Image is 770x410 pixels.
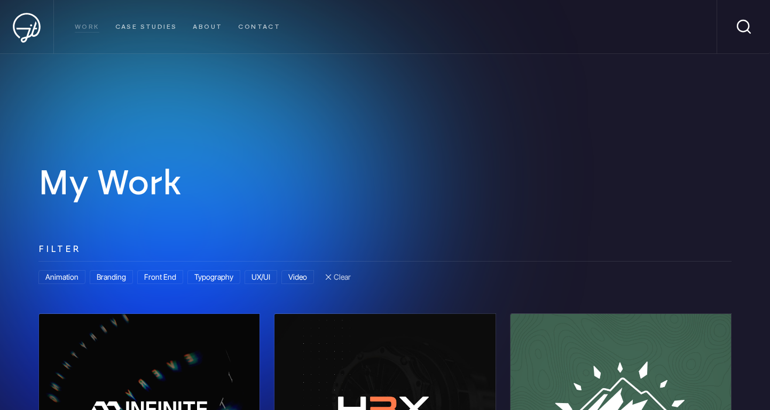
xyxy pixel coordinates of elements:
[38,245,81,254] h2: FILTER
[334,272,351,282] div: Clear
[38,167,577,201] h1: My Work
[193,21,222,33] a: About
[318,270,358,284] a: Clear
[75,21,99,33] a: WORK
[115,21,177,33] a: CASE STUDIES
[238,21,280,33] a: Contact
[38,270,732,305] form: Email Form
